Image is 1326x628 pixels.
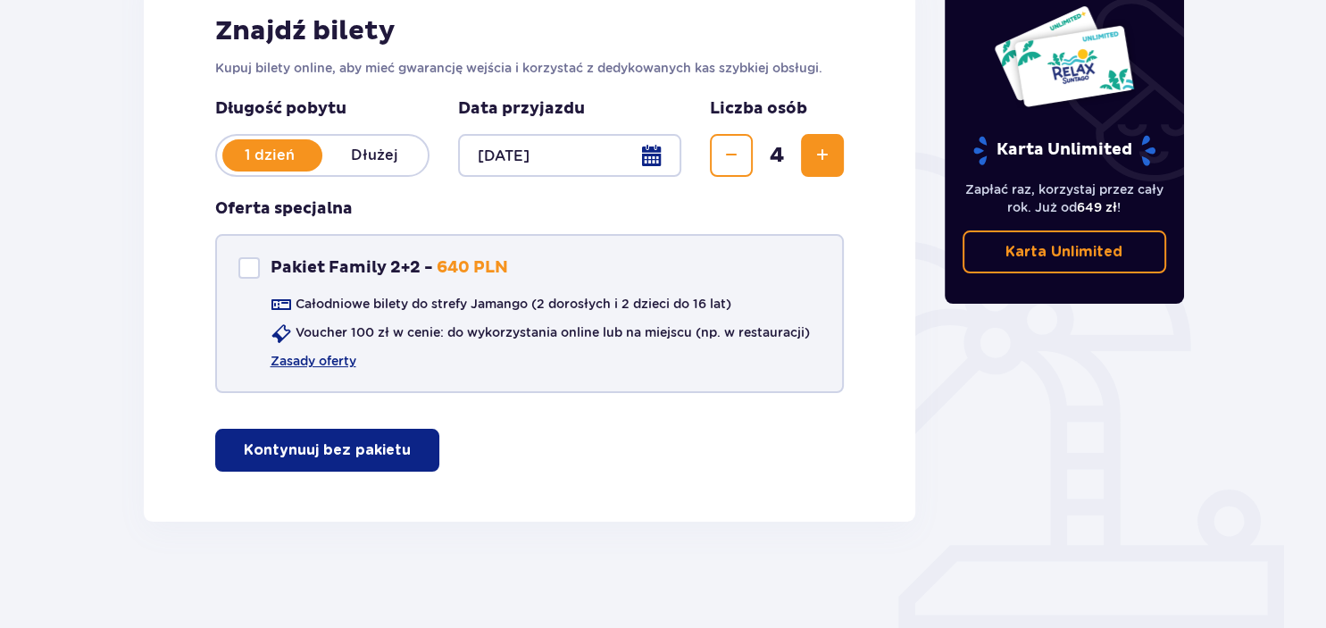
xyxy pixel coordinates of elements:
p: Pakiet Family 2+2 - [271,257,433,279]
h3: Oferta specjalna [215,198,353,220]
p: Karta Unlimited [972,135,1157,166]
p: Całodniowe bilety do strefy Jamango (2 dorosłych i 2 dzieci do 16 lat) [296,295,731,313]
p: 1 dzień [217,146,322,165]
p: Dłużej [322,146,428,165]
p: Kupuj bilety online, aby mieć gwarancję wejścia i korzystać z dedykowanych kas szybkiej obsługi. [215,59,845,77]
p: Zapłać raz, korzystaj przez cały rok. Już od ! [963,180,1166,216]
p: Długość pobytu [215,98,429,120]
button: Zwiększ [801,134,844,177]
p: Kontynuuj bez pakietu [244,440,411,460]
p: Voucher 100 zł w cenie: do wykorzystania online lub na miejscu (np. w restauracji) [296,323,810,341]
span: 649 zł [1077,200,1117,214]
img: Dwie karty całoroczne do Suntago z napisem 'UNLIMITED RELAX', na białym tle z tropikalnymi liśćmi... [993,4,1135,108]
p: 640 PLN [437,257,508,279]
a: Karta Unlimited [963,230,1166,273]
h2: Znajdź bilety [215,14,845,48]
p: Data przyjazdu [458,98,585,120]
a: Zasady oferty [271,352,356,370]
button: Zmniejsz [710,134,753,177]
button: Kontynuuj bez pakietu [215,429,439,472]
p: Karta Unlimited [1005,242,1122,262]
p: Liczba osób [710,98,807,120]
span: 4 [756,142,797,169]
